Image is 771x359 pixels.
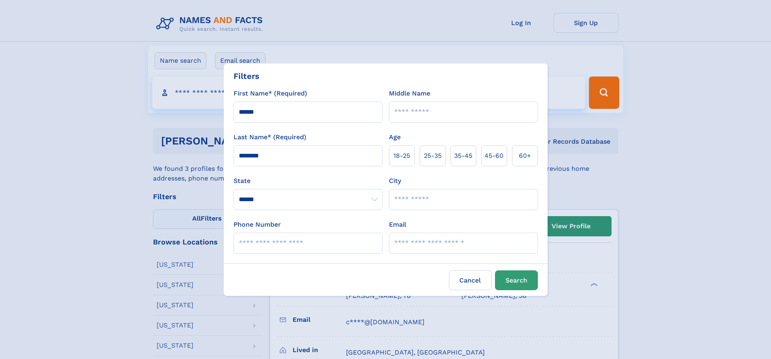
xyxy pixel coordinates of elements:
[393,151,410,161] span: 18‑25
[424,151,442,161] span: 25‑35
[454,151,472,161] span: 35‑45
[449,270,492,290] label: Cancel
[519,151,531,161] span: 60+
[389,89,430,98] label: Middle Name
[495,270,538,290] button: Search
[234,70,259,82] div: Filters
[234,220,281,229] label: Phone Number
[389,220,406,229] label: Email
[484,151,503,161] span: 45‑60
[389,132,401,142] label: Age
[234,176,382,186] label: State
[389,176,401,186] label: City
[234,132,306,142] label: Last Name* (Required)
[234,89,307,98] label: First Name* (Required)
